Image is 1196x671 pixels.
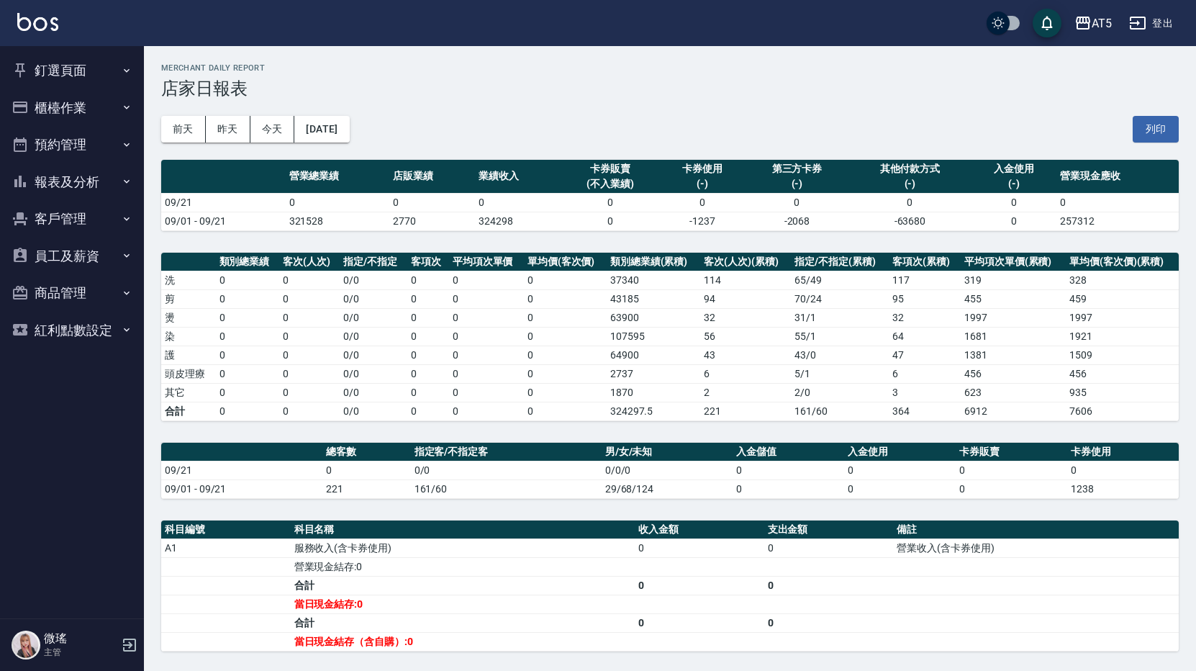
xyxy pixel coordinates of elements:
[411,479,602,498] td: 161/60
[17,13,58,31] img: Logo
[889,308,961,327] td: 32
[161,271,216,289] td: 洗
[849,193,971,212] td: 0
[889,346,961,364] td: 47
[635,521,764,539] th: 收入金額
[791,383,889,402] td: 2 / 0
[889,383,961,402] td: 3
[449,327,524,346] td: 0
[889,253,961,271] th: 客項次(累積)
[279,402,340,420] td: 0
[663,161,741,176] div: 卡券使用
[524,383,607,402] td: 0
[956,479,1067,498] td: 0
[889,271,961,289] td: 117
[6,238,138,275] button: 員工及薪資
[291,557,635,576] td: 營業現金結存:0
[1033,9,1061,37] button: save
[700,289,791,308] td: 94
[974,176,1053,192] div: (-)
[407,346,449,364] td: 0
[291,613,635,632] td: 合計
[663,176,741,192] div: (-)
[764,613,894,632] td: 0
[6,274,138,312] button: 商品管理
[340,289,407,308] td: 0 / 0
[893,539,1179,557] td: 營業收入(含卡券使用)
[961,289,1066,308] td: 455
[1066,271,1179,289] td: 328
[389,212,475,230] td: 2770
[607,383,701,402] td: 1870
[407,289,449,308] td: 0
[602,479,733,498] td: 29/68/124
[607,253,701,271] th: 類別總業績(累積)
[407,364,449,383] td: 0
[607,308,701,327] td: 63900
[1056,212,1179,230] td: 257312
[700,383,791,402] td: 2
[961,346,1066,364] td: 1381
[286,193,389,212] td: 0
[161,479,322,498] td: 09/01 - 09/21
[635,539,764,557] td: 0
[291,539,635,557] td: 服務收入(含卡券使用)
[791,271,889,289] td: 65 / 49
[294,116,349,143] button: [DATE]
[700,308,791,327] td: 32
[161,116,206,143] button: 前天
[602,443,733,461] th: 男/女/未知
[748,161,845,176] div: 第三方卡券
[340,402,407,420] td: 0/0
[161,253,1179,421] table: a dense table
[844,479,956,498] td: 0
[407,271,449,289] td: 0
[161,212,286,230] td: 09/01 - 09/21
[561,212,659,230] td: 0
[340,383,407,402] td: 0 / 0
[1066,346,1179,364] td: 1509
[961,364,1066,383] td: 456
[700,402,791,420] td: 221
[216,383,280,402] td: 0
[475,193,561,212] td: 0
[161,364,216,383] td: 頭皮理療
[524,346,607,364] td: 0
[956,443,1067,461] th: 卡券販賣
[524,271,607,289] td: 0
[659,193,745,212] td: 0
[449,364,524,383] td: 0
[635,613,764,632] td: 0
[407,383,449,402] td: 0
[161,327,216,346] td: 染
[161,346,216,364] td: 護
[961,253,1066,271] th: 平均項次單價(累積)
[745,212,848,230] td: -2068
[44,631,117,646] h5: 微瑤
[1069,9,1118,38] button: AT5
[6,89,138,127] button: 櫃檯作業
[961,271,1066,289] td: 319
[748,176,845,192] div: (-)
[700,346,791,364] td: 43
[161,289,216,308] td: 剪
[291,595,635,613] td: 當日現金結存:0
[889,364,961,383] td: 6
[524,253,607,271] th: 單均價(客次價)
[279,383,340,402] td: 0
[853,161,968,176] div: 其他付款方式
[607,364,701,383] td: 2737
[791,346,889,364] td: 43 / 0
[449,383,524,402] td: 0
[161,539,291,557] td: A1
[279,364,340,383] td: 0
[161,160,1179,231] table: a dense table
[971,193,1056,212] td: 0
[635,576,764,595] td: 0
[524,364,607,383] td: 0
[1067,461,1179,479] td: 0
[564,161,656,176] div: 卡券販賣
[322,479,410,498] td: 221
[161,78,1179,99] h3: 店家日報表
[564,176,656,192] div: (不入業績)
